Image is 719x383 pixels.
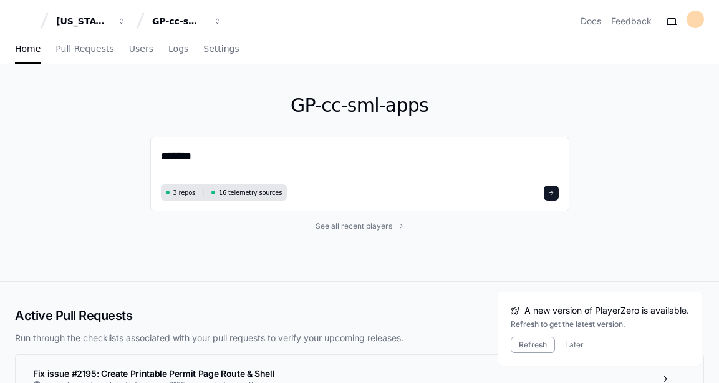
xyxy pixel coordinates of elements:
a: Users [129,35,153,64]
a: See all recent players [150,221,569,231]
button: Later [565,340,584,350]
div: Refresh to get the latest version. [511,319,689,329]
span: 3 repos [173,188,196,197]
button: Feedback [611,15,652,27]
span: Users [129,45,153,52]
a: Logs [168,35,188,64]
h2: Active Pull Requests [15,307,704,324]
a: Pull Requests [55,35,113,64]
div: [US_STATE] Pacific [56,15,110,27]
a: Settings [203,35,239,64]
h1: GP-cc-sml-apps [150,94,569,117]
span: A new version of PlayerZero is available. [524,304,689,317]
span: Pull Requests [55,45,113,52]
div: GP-cc-sml-apps [152,15,206,27]
button: Refresh [511,337,555,353]
span: Fix issue #2195: Create Printable Permit Page Route & Shell [33,368,274,379]
button: GP-cc-sml-apps [147,10,227,32]
p: Run through the checklists associated with your pull requests to verify your upcoming releases. [15,332,704,344]
span: 16 telemetry sources [219,188,282,197]
a: Home [15,35,41,64]
button: [US_STATE] Pacific [51,10,131,32]
span: Settings [203,45,239,52]
span: See all recent players [316,221,392,231]
a: Docs [581,15,601,27]
span: Home [15,45,41,52]
span: Logs [168,45,188,52]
